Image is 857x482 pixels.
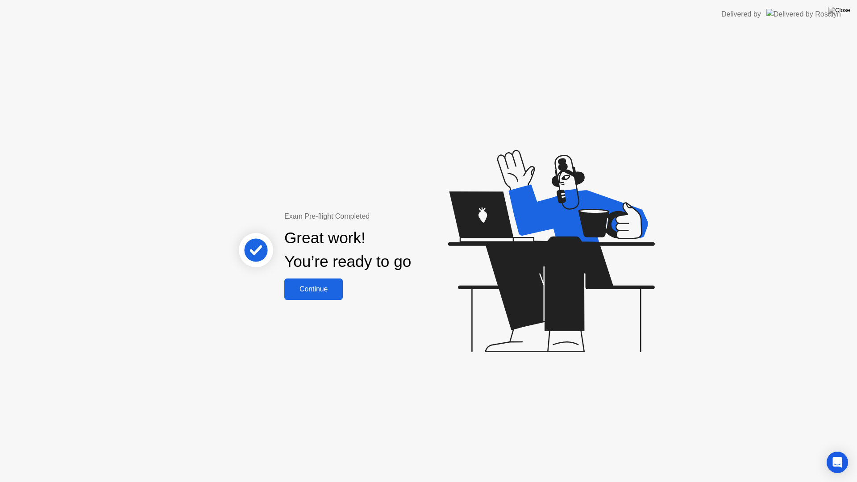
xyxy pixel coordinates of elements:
button: Continue [284,278,343,300]
img: Close [828,7,850,14]
div: Great work! You’re ready to go [284,226,411,274]
div: Delivered by [721,9,761,20]
div: Exam Pre-flight Completed [284,211,469,222]
div: Continue [287,285,340,293]
div: Open Intercom Messenger [827,452,848,473]
img: Delivered by Rosalyn [766,9,841,19]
